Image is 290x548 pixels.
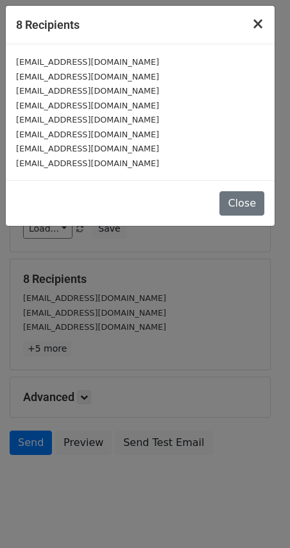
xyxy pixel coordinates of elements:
[16,130,159,139] small: [EMAIL_ADDRESS][DOMAIN_NAME]
[16,72,159,81] small: [EMAIL_ADDRESS][DOMAIN_NAME]
[16,158,159,168] small: [EMAIL_ADDRESS][DOMAIN_NAME]
[16,16,80,33] h5: 8 Recipients
[219,191,264,216] button: Close
[16,57,159,67] small: [EMAIL_ADDRESS][DOMAIN_NAME]
[16,144,159,153] small: [EMAIL_ADDRESS][DOMAIN_NAME]
[226,486,290,548] iframe: Chat Widget
[241,6,275,42] button: Close
[252,15,264,33] span: ×
[16,115,159,124] small: [EMAIL_ADDRESS][DOMAIN_NAME]
[16,101,159,110] small: [EMAIL_ADDRESS][DOMAIN_NAME]
[16,86,159,96] small: [EMAIL_ADDRESS][DOMAIN_NAME]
